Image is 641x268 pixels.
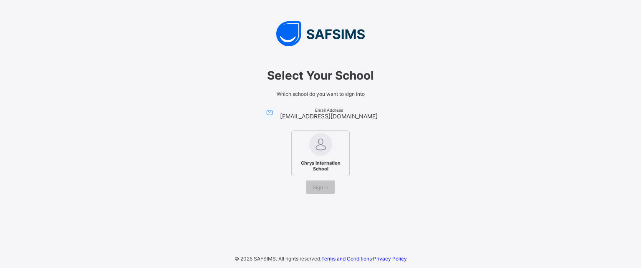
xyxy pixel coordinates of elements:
[280,108,378,113] span: Email Address
[313,184,328,190] span: Sign In
[235,255,321,262] span: © 2025 SAFSIMS. All rights reserved.
[321,255,372,262] a: Terms and Conditions
[204,91,437,97] span: Which school do you want to sign into
[321,255,407,262] span: ·
[195,21,446,46] img: SAFSIMS Logo
[280,113,378,120] span: [EMAIL_ADDRESS][DOMAIN_NAME]
[204,68,437,83] span: Select Your School
[295,158,346,174] span: Chrys Internation School
[309,133,332,156] img: Chrys Internation School
[373,255,407,262] a: Privacy Policy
